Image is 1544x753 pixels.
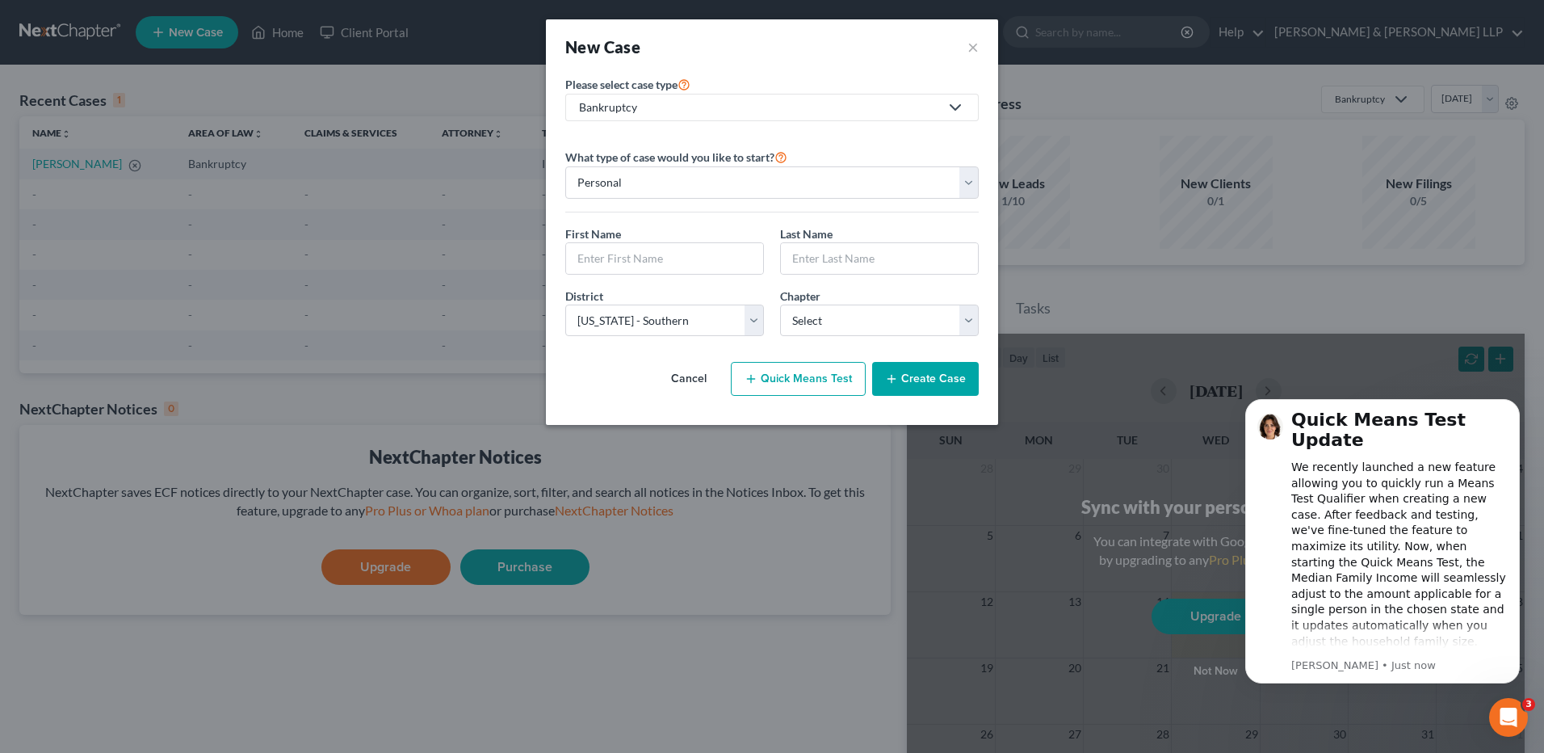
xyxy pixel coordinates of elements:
iframe: Intercom live chat [1489,698,1528,737]
span: Please select case type [565,78,678,91]
iframe: Intercom notifications message [1221,379,1544,745]
label: What type of case would you like to start? [565,147,787,166]
button: Quick Means Test [731,362,866,396]
span: Chapter [780,289,820,303]
strong: New Case [565,37,640,57]
button: Create Case [872,362,979,396]
span: Last Name [780,227,833,241]
span: District [565,289,603,303]
button: × [967,36,979,58]
div: Bankruptcy [579,99,939,116]
span: First Name [565,227,621,241]
button: Cancel [653,363,724,395]
input: Enter First Name [566,243,763,274]
span: 3 [1522,698,1535,711]
input: Enter Last Name [781,243,978,274]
